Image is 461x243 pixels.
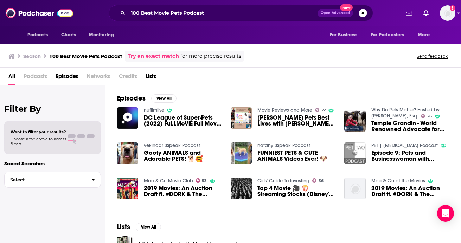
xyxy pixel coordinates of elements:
span: Episode 9: Pets and Businesswoman with [PERSON_NAME] [371,150,450,162]
a: FUNNIEST PETS & CUTE ANIMALS Videos Ever! 🐶 [257,150,336,162]
span: for more precise results [180,52,241,60]
span: Select [5,177,86,182]
a: 22 [315,108,326,112]
button: open menu [413,28,438,42]
a: 2019 Movies: An Auction Draft ft. #DORK & The Boxers [144,185,222,197]
input: Search podcasts, credits, & more... [128,7,318,19]
a: Episodes [56,71,78,85]
img: 2019 Movies: An Auction Draft ft. #DORK & The Boxers [117,178,138,199]
a: 2019 Movies: An Auction Draft ft. #DORK & The Boxers (170) [371,185,450,197]
a: Girls' Guide To Investing [257,178,309,184]
a: EpisodesView All [117,94,177,103]
span: 22 [321,109,326,112]
a: nafany 3Speak Podcast [257,142,310,148]
span: Networks [87,71,110,85]
a: Dr. Joe Roetheli Pets Best Lives with Allan KIepfisz & Andrew Eborn of FENIX360/OctopusTV [257,115,336,127]
a: All [8,71,15,85]
span: For Podcasters [371,30,404,40]
div: Search podcasts, credits, & more... [109,5,373,21]
a: Try an exact match [128,52,179,60]
button: open menu [23,28,57,42]
a: Top 4 Movie 🎥 🍿 Streaming Stocks (Disney's 🐭earnings down but Stock soars) [257,185,336,197]
a: Show notifications dropdown [421,7,431,19]
span: Charts [61,30,76,40]
img: Goofy ANIMALS and Adorable PETS! 🐕🥰 [117,142,138,164]
a: 26 [421,114,432,118]
a: Mac & Gu Movie Club [144,178,193,184]
a: Movie Reviews and More [257,107,312,113]
button: Select [4,172,101,188]
span: More [418,30,430,40]
a: Goofy ANIMALS and Adorable PETS! 🐕🥰 [144,150,222,162]
span: Podcasts [27,30,48,40]
a: yekindar 3Speak Podcast [144,142,200,148]
span: 26 [427,115,432,118]
span: Open Advanced [321,11,350,15]
img: Episode 9: Pets and Businesswoman with Rachel Baribeau [344,142,366,164]
a: Show notifications dropdown [403,7,415,19]
img: DC League of Super-Pets (2022) FuLLMoViE Full Movie Free utu [117,107,138,129]
a: 36 [312,178,324,183]
button: open menu [84,28,123,42]
button: open menu [325,28,366,42]
a: Lists [146,71,156,85]
span: Podcasts [24,71,47,85]
span: [PERSON_NAME] Pets Best Lives with [PERSON_NAME] & [PERSON_NAME] of FENIX360/OctopusTV [257,115,336,127]
img: Podchaser - Follow, Share and Rate Podcasts [6,6,73,20]
h2: Lists [117,223,130,231]
button: View All [136,223,161,231]
span: Logged in as haleysmith21 [440,5,455,21]
button: View All [151,94,177,103]
a: Episode 9: Pets and Businesswoman with Rachel Baribeau [371,150,450,162]
button: open menu [366,28,415,42]
span: New [340,4,353,11]
a: Charts [57,28,81,42]
a: Why Do Pets Matter? Hosted by Debra Hamilton, Esq. [371,107,440,119]
span: 36 [319,179,324,182]
img: Top 4 Movie 🎥 🍿 Streaming Stocks (Disney's 🐭earnings down but Stock soars) [231,178,252,199]
button: Open AdvancedNew [318,9,353,17]
img: Temple Grandin - World Renowned Advocate for Animals and People With Autism on "Why Do Pets Matte... [344,110,366,132]
h3: 100 Best Movie Pets Podcast [49,53,122,60]
span: Want to filter your results? [11,129,66,134]
a: Mac & Gu at the Movies [371,178,425,184]
h3: Search [23,53,41,60]
a: 53 [196,178,207,183]
a: DC League of Super-Pets (2022) FuLLMoViE Full Movie Free utu [144,115,222,127]
h2: Filter By [4,104,101,114]
button: Send feedback [415,53,450,59]
div: Open Intercom Messenger [437,205,454,222]
img: 2019 Movies: An Auction Draft ft. #DORK & The Boxers (170) [344,178,366,199]
h2: Episodes [117,94,146,103]
img: User Profile [440,5,455,21]
span: Credits [119,71,137,85]
span: For Business [330,30,358,40]
img: FUNNIEST PETS & CUTE ANIMALS Videos Ever! 🐶 [231,142,252,164]
svg: Add a profile image [450,5,455,11]
a: nufilmlive [144,107,164,113]
span: Temple Grandin - World Renowned Advocate for Animals and People With [MEDICAL_DATA] on "Why Do Pe... [371,120,450,132]
p: Saved Searches [4,160,101,167]
a: PET | TAO Podcast [371,142,438,148]
span: 53 [202,179,207,182]
img: Dr. Joe Roetheli Pets Best Lives with Allan KIepfisz & Andrew Eborn of FENIX360/OctopusTV [231,107,252,129]
a: Temple Grandin - World Renowned Advocate for Animals and People With Autism on "Why Do Pets Matte... [371,120,450,132]
span: Choose a tab above to access filters. [11,136,66,146]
